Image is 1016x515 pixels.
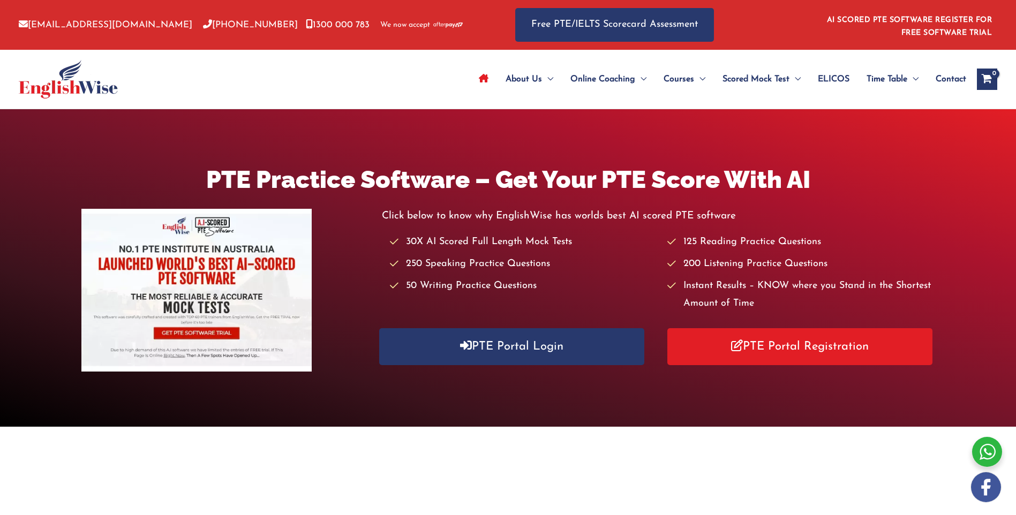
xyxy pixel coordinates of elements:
[936,60,966,98] span: Contact
[655,60,714,98] a: CoursesMenu Toggle
[821,7,997,42] aside: Header Widget 1
[827,16,992,37] a: AI SCORED PTE SOFTWARE REGISTER FOR FREE SOFTWARE TRIAL
[562,60,655,98] a: Online CoachingMenu Toggle
[81,209,312,372] img: pte-institute-main
[809,60,858,98] a: ELICOS
[907,60,919,98] span: Menu Toggle
[667,277,935,313] li: Instant Results – KNOW where you Stand in the Shortest Amount of Time
[19,60,118,99] img: cropped-ew-logo
[694,60,705,98] span: Menu Toggle
[714,60,809,98] a: Scored Mock TestMenu Toggle
[542,60,553,98] span: Menu Toggle
[858,60,927,98] a: Time TableMenu Toggle
[667,233,935,251] li: 125 Reading Practice Questions
[515,8,714,42] a: Free PTE/IELTS Scorecard Assessment
[382,207,935,225] p: Click below to know why EnglishWise has worlds best AI scored PTE software
[635,60,646,98] span: Menu Toggle
[390,277,657,295] li: 50 Writing Practice Questions
[390,255,657,273] li: 250 Speaking Practice Questions
[433,22,463,28] img: Afterpay-Logo
[203,20,298,29] a: [PHONE_NUMBER]
[506,60,542,98] span: About Us
[380,20,430,31] span: We now accept
[789,60,801,98] span: Menu Toggle
[927,60,966,98] a: Contact
[390,233,657,251] li: 30X AI Scored Full Length Mock Tests
[379,328,645,365] a: PTE Portal Login
[971,472,1001,502] img: white-facebook.png
[723,60,789,98] span: Scored Mock Test
[664,60,694,98] span: Courses
[818,60,849,98] span: ELICOS
[867,60,907,98] span: Time Table
[306,20,370,29] a: 1300 000 783
[81,163,935,196] h1: PTE Practice Software – Get Your PTE Score With AI
[570,60,635,98] span: Online Coaching
[977,69,997,90] a: View Shopping Cart, empty
[19,20,192,29] a: [EMAIL_ADDRESS][DOMAIN_NAME]
[667,255,935,273] li: 200 Listening Practice Questions
[667,328,933,365] a: PTE Portal Registration
[470,60,966,98] nav: Site Navigation: Main Menu
[497,60,562,98] a: About UsMenu Toggle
